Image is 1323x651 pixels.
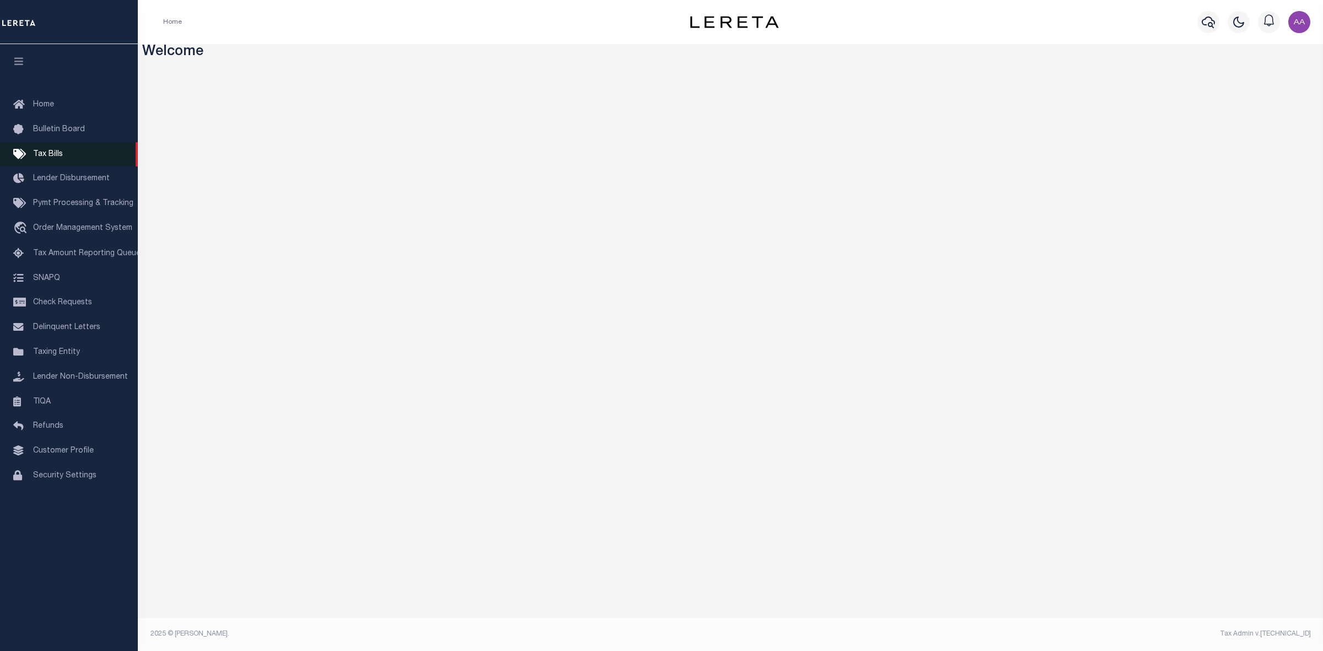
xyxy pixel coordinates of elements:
img: svg+xml;base64,PHN2ZyB4bWxucz0iaHR0cDovL3d3dy53My5vcmcvMjAwMC9zdmciIHBvaW50ZXItZXZlbnRzPSJub25lIi... [1288,11,1310,33]
span: Refunds [33,422,63,430]
span: Taxing Entity [33,348,80,356]
img: logo-dark.svg [690,16,778,28]
i: travel_explore [13,222,31,236]
span: Lender Non-Disbursement [33,373,128,381]
span: Customer Profile [33,447,94,455]
div: 2025 © [PERSON_NAME]. [142,629,731,639]
h3: Welcome [142,44,1319,61]
span: Home [33,101,54,109]
li: Home [163,17,182,27]
span: Bulletin Board [33,126,85,133]
span: SNAPQ [33,274,60,282]
div: Tax Admin v.[TECHNICAL_ID] [739,629,1311,639]
span: Lender Disbursement [33,175,110,182]
span: Security Settings [33,472,96,480]
span: Order Management System [33,224,132,232]
span: Tax Bills [33,150,63,158]
span: Tax Amount Reporting Queue [33,250,141,257]
span: TIQA [33,397,51,405]
span: Delinquent Letters [33,324,100,331]
span: Pymt Processing & Tracking [33,200,133,207]
span: Check Requests [33,299,92,306]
